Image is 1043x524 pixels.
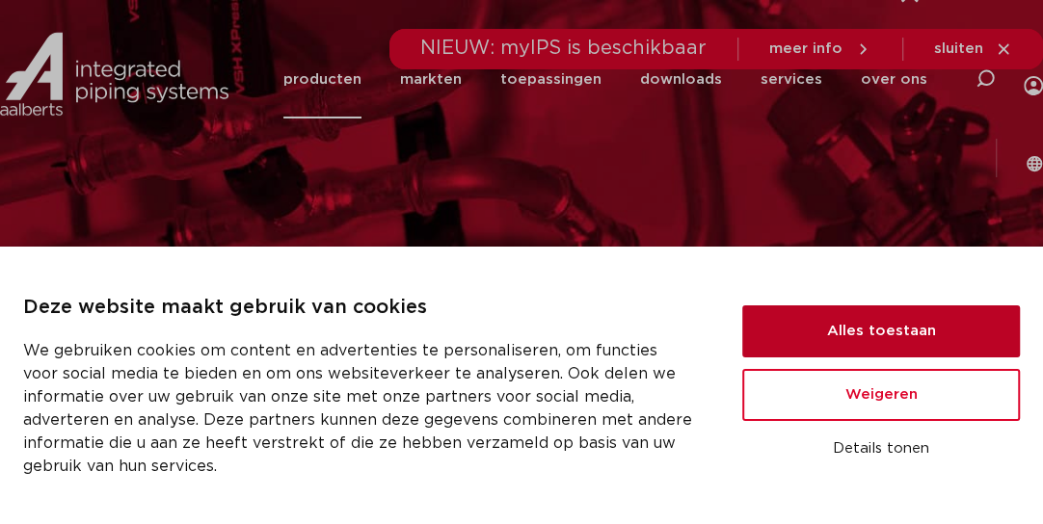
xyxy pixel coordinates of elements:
[769,41,842,56] span: meer info
[23,293,696,324] p: Deze website maakt gebruik van cookies
[769,40,871,58] a: meer info
[283,40,927,118] nav: Menu
[500,40,602,118] a: toepassingen
[400,40,462,118] a: markten
[934,40,1012,58] a: sluiten
[761,40,822,118] a: services
[742,369,1020,421] button: Weigeren
[861,40,927,118] a: over ons
[934,41,983,56] span: sluiten
[742,305,1020,357] button: Alles toestaan
[742,432,1020,465] button: Details tonen
[1024,35,1043,124] div: my IPS
[420,39,707,58] span: NIEUW: myIPS is beschikbaar
[640,40,722,118] a: downloads
[283,40,361,118] a: producten
[23,339,696,478] p: We gebruiken cookies om content en advertenties te personaliseren, om functies voor social media ...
